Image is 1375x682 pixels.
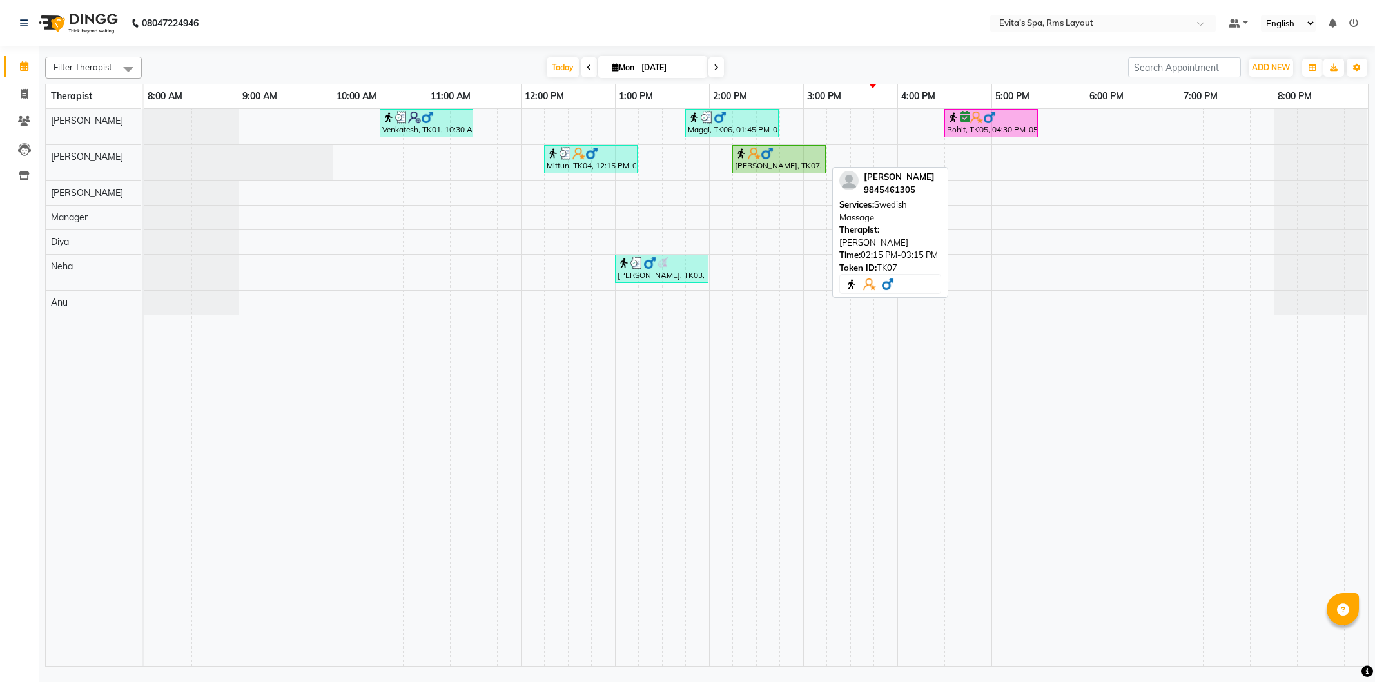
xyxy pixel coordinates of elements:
[51,260,73,272] span: Neha
[839,262,877,273] span: Token ID:
[839,224,879,235] span: Therapist:
[51,236,69,248] span: Diya
[616,87,656,106] a: 1:00 PM
[839,262,941,275] div: TK07
[1252,63,1290,72] span: ADD NEW
[864,184,935,197] div: 9845461305
[638,58,702,77] input: 2025-09-01
[381,111,472,135] div: Venkatesh, TK01, 10:30 AM-11:30 AM, Muscle Relaxing massage
[898,87,939,106] a: 4:00 PM
[142,5,199,41] b: 08047224946
[804,87,844,106] a: 3:00 PM
[864,171,935,182] span: [PERSON_NAME]
[1180,87,1221,106] a: 7:00 PM
[239,87,280,106] a: 9:00 AM
[992,87,1033,106] a: 5:00 PM
[1249,59,1293,77] button: ADD NEW
[333,87,380,106] a: 10:00 AM
[710,87,750,106] a: 2:00 PM
[51,115,123,126] span: [PERSON_NAME]
[144,87,186,106] a: 8:00 AM
[946,111,1037,135] div: Rohit, TK05, 04:30 PM-05:30 PM, Swedish Massage
[545,147,636,171] div: Mittun, TK04, 12:15 PM-01:15 PM, Swedish Massage
[1321,630,1362,669] iframe: chat widget
[522,87,567,106] a: 12:00 PM
[51,211,88,223] span: Manager
[1086,87,1127,106] a: 6:00 PM
[839,249,941,262] div: 02:15 PM-03:15 PM
[839,199,907,222] span: Swedish Massage
[839,199,874,209] span: Services:
[51,187,123,199] span: [PERSON_NAME]
[33,5,121,41] img: logo
[839,224,941,249] div: [PERSON_NAME]
[1128,57,1241,77] input: Search Appointment
[1274,87,1315,106] a: 8:00 PM
[734,147,824,171] div: [PERSON_NAME], TK07, 02:15 PM-03:15 PM, Swedish Massage
[616,257,707,281] div: [PERSON_NAME], TK03, 01:00 PM-02:00 PM, Swedish Massage
[609,63,638,72] span: Mon
[51,151,123,162] span: [PERSON_NAME]
[547,57,579,77] span: Today
[839,171,859,190] img: profile
[54,62,112,72] span: Filter Therapist
[427,87,474,106] a: 11:00 AM
[51,90,92,102] span: Therapist
[687,111,777,135] div: Maggi, TK06, 01:45 PM-02:45 PM, Muscle Relaxing massage
[51,297,68,308] span: Anu
[839,249,861,260] span: Time:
